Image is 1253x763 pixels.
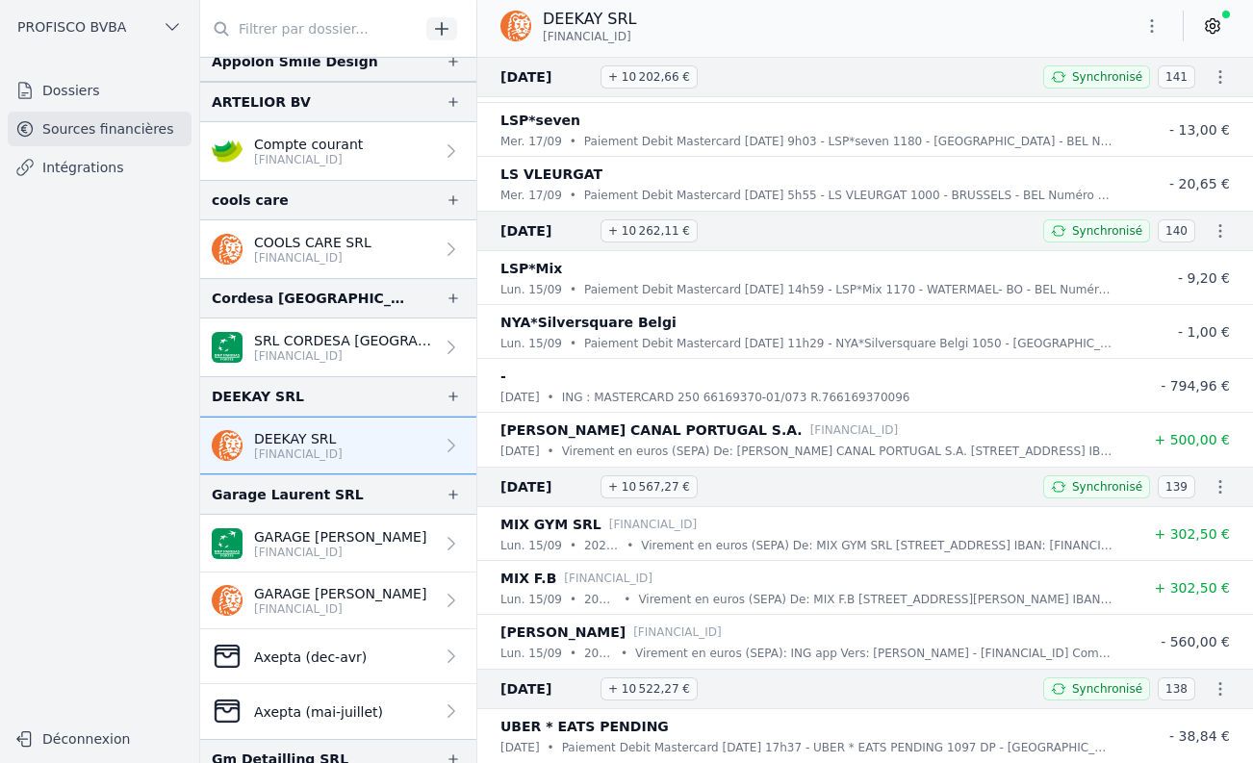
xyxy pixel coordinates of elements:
span: + 10 522,27 € [601,677,698,700]
span: - 13,00 € [1169,122,1230,138]
p: MIX F.B [500,567,556,590]
p: GARAGE [PERSON_NAME] [254,584,426,603]
span: + 500,00 € [1154,432,1230,447]
img: ing.png [212,585,243,616]
div: • [621,644,627,663]
p: LSP*seven [500,109,580,132]
p: 2025/80 [584,536,619,555]
a: Sources financières [8,112,192,146]
span: [FINANCIAL_ID] [543,29,631,44]
p: COOLS CARE SRL [254,233,371,252]
p: [FINANCIAL_ID] [254,152,363,167]
div: • [570,334,576,353]
p: Paiement Debit Mastercard [DATE] 11h29 - NYA*Silversquare Belgi 1050 - [GEOGRAPHIC_DATA] - BEL Nu... [584,334,1114,353]
p: [FINANCIAL_ID] [810,420,899,440]
span: [DATE] [500,677,593,700]
div: • [548,388,554,407]
p: [DATE] [500,388,540,407]
p: MIX GYM SRL [500,513,601,536]
p: Virement en euros (SEPA) De: MIX F.B [STREET_ADDRESS][PERSON_NAME] IBAN: [FINANCIAL_ID] Communica... [638,590,1114,609]
img: ing.png [500,11,531,41]
span: 138 [1158,677,1195,700]
p: UBER * EATS PENDING [500,715,669,738]
img: ing.png [212,430,243,461]
span: Synchronisé [1072,479,1142,495]
img: BNP_BE_BUSINESS_GEBABEBB.png [212,332,243,363]
span: - 20,65 € [1169,176,1230,191]
div: • [570,132,576,151]
p: lun. 15/09 [500,644,562,663]
span: + 302,50 € [1154,580,1230,596]
img: crelan.png [212,136,243,166]
div: ARTELIOR BV [212,90,311,114]
a: Compte courant [FINANCIAL_ID] [200,122,476,180]
p: [PERSON_NAME] [500,621,626,644]
button: Déconnexion [8,724,192,754]
span: Synchronisé [1072,223,1142,239]
span: [DATE] [500,219,593,242]
p: [FINANCIAL_ID] [254,545,426,560]
p: [FINANCIAL_ID] [564,569,652,588]
p: [FINANCIAL_ID] [609,515,698,534]
p: NYA*Silversquare Belgi [500,311,677,334]
a: COOLS CARE SRL [FINANCIAL_ID] [200,220,476,278]
a: GARAGE [PERSON_NAME] [FINANCIAL_ID] [200,572,476,629]
span: - 560,00 € [1161,634,1230,649]
p: Axepta (mai-juillet) [254,702,383,722]
span: PROFISCO BVBA [17,17,126,37]
p: Compte courant [254,135,363,154]
p: [FINANCIAL_ID] [254,250,371,266]
p: [DATE] [500,442,540,461]
p: [FINANCIAL_ID] [633,623,722,642]
div: cools care [212,189,289,212]
p: Axepta (dec-avr) [254,648,367,667]
p: DEEKAY SRL [254,429,343,448]
span: + 302,50 € [1154,526,1230,542]
span: - 794,96 € [1161,378,1230,394]
a: GARAGE [PERSON_NAME] [FINANCIAL_ID] [200,515,476,572]
img: BNP_BE_BUSINESS_GEBABEBB.png [212,528,243,559]
p: LS VLEURGAT [500,163,602,186]
p: SRL CORDESA [GEOGRAPHIC_DATA] [254,331,434,350]
div: • [624,590,630,609]
p: GARAGE [PERSON_NAME] [254,527,426,547]
a: DEEKAY SRL [FINANCIAL_ID] [200,417,476,474]
p: mer. 17/09 [500,186,562,205]
p: lun. 15/09 [500,334,562,353]
div: • [626,536,633,555]
div: • [570,644,576,663]
div: Garage Laurent SRL [212,483,364,506]
a: SRL CORDESA [GEOGRAPHIC_DATA] [FINANCIAL_ID] [200,318,476,376]
p: lun. 15/09 [500,280,562,299]
span: + 10 202,66 € [601,65,698,89]
a: Axepta (mai-juillet) [200,684,476,739]
p: [FINANCIAL_ID] [254,348,434,364]
p: [FINANCIAL_ID] [254,601,426,617]
a: Axepta (dec-avr) [200,629,476,684]
p: Virement en euros (SEPA) De: [PERSON_NAME] CANAL PORTUGAL S.A. [STREET_ADDRESS] IBAN: [FINANCIAL_... [562,442,1114,461]
span: - 38,84 € [1169,728,1230,744]
span: - 9,20 € [1178,270,1230,286]
span: 141 [1158,65,1195,89]
span: 140 [1158,219,1195,242]
p: Paiement Debit Mastercard [DATE] 17h37 - UBER * EATS PENDING 1097 DP - [GEOGRAPHIC_DATA] - NLD Nu... [562,738,1114,757]
p: ING : MASTERCARD 250 66169370-01/073 R.766169370096 [562,388,910,407]
p: DEEKAY SRL [543,8,637,31]
p: 2025/79 [584,590,616,609]
div: Appolon Smile Design [212,50,378,73]
p: [PERSON_NAME] CANAL PORTUGAL S.A. [500,419,803,442]
p: Paiement Debit Mastercard [DATE] 9h03 - LSP*seven 1180 - [GEOGRAPHIC_DATA] - BEL Numéro de carte ... [584,132,1114,151]
span: + 10 262,11 € [601,219,698,242]
div: Cordesa [GEOGRAPHIC_DATA] SRL [212,287,415,310]
div: • [570,536,576,555]
img: CleanShot-202025-05-26-20at-2016.10.27-402x.png [212,641,243,672]
p: [DATE] [500,738,540,757]
input: Filtrer par dossier... [200,12,420,46]
span: 139 [1158,475,1195,498]
span: + 10 567,27 € [601,475,698,498]
a: Intégrations [8,150,192,185]
p: Virement en euros (SEPA): ING app Vers: [PERSON_NAME] - [FINANCIAL_ID] Communication: 2025-005 In... [635,644,1114,663]
div: • [548,738,554,757]
div: • [570,590,576,609]
p: [FINANCIAL_ID] [254,446,343,462]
